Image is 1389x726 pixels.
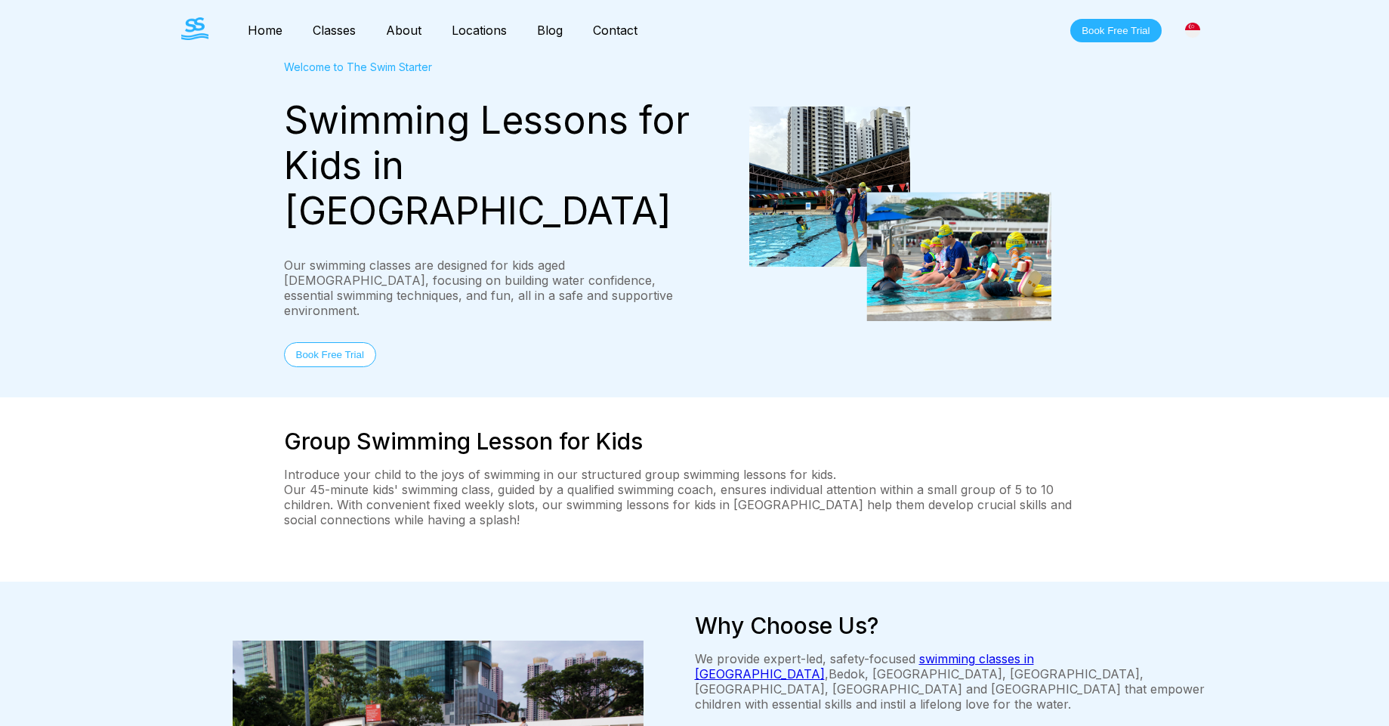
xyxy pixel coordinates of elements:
[284,482,1106,527] p: Our 45-minute kids' swimming class, guided by a qualified swimming coach, ensures individual atte...
[371,23,437,38] a: About
[522,23,578,38] a: Blog
[749,107,1051,322] img: students attending a group swimming lesson for kids
[695,612,1208,639] h2: Why Choose Us?
[1177,14,1208,46] div: [GEOGRAPHIC_DATA]
[578,23,653,38] a: Contact
[284,60,695,73] div: Welcome to The Swim Starter
[284,97,695,233] div: Swimming Lessons for Kids in [GEOGRAPHIC_DATA]
[1185,23,1200,38] img: Singapore
[284,467,1106,482] p: Introduce your child to the joys of swimming in our structured group swimming lessons for kids.
[284,258,695,318] div: Our swimming classes are designed for kids aged [DEMOGRAPHIC_DATA], focusing on building water co...
[1070,19,1161,42] button: Book Free Trial
[284,342,376,367] button: Book Free Trial
[437,23,522,38] a: Locations
[233,23,298,38] a: Home
[695,651,1208,712] p: We provide expert-led, safety-focused , Bedok, [GEOGRAPHIC_DATA], [GEOGRAPHIC_DATA], [GEOGRAPHIC_...
[181,17,208,40] img: The Swim Starter Logo
[695,651,1034,681] a: swimming classes in [GEOGRAPHIC_DATA]
[284,428,1106,455] h2: Group Swimming Lesson for Kids
[298,23,371,38] a: Classes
